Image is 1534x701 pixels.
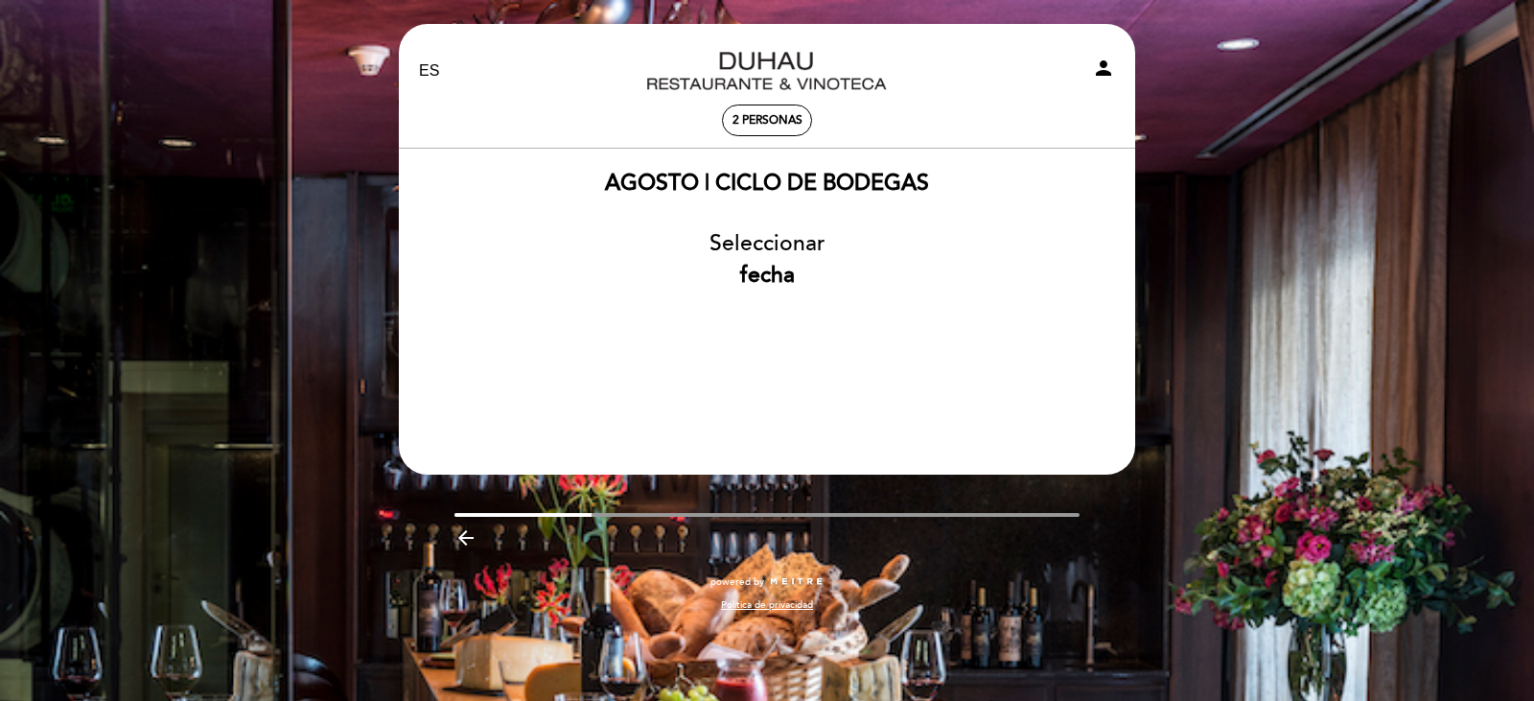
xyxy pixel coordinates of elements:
a: powered by [710,575,824,589]
div: AGOSTO | CICLO DE BODEGAS [605,168,929,199]
a: Política de privacidad [721,598,813,612]
i: person [1092,57,1115,80]
button: person [1092,57,1115,86]
span: 2 personas [732,113,802,128]
i: arrow_backward [454,526,477,549]
div: Seleccionar [398,228,1136,292]
img: MEITRE [769,577,824,587]
a: [PERSON_NAME] Restaurante & Vinoteca [647,45,887,98]
b: fecha [740,262,795,289]
span: powered by [710,575,764,589]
